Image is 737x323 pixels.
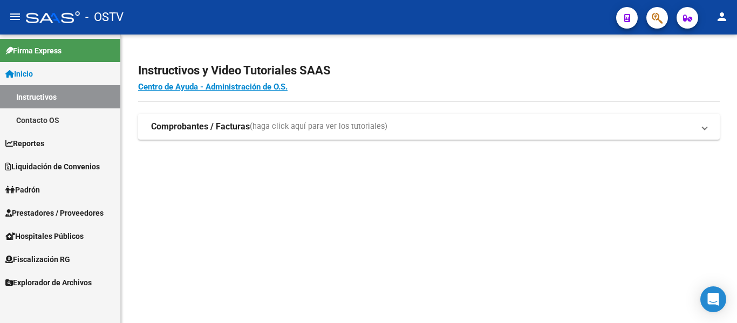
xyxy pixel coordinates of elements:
span: Fiscalización RG [5,253,70,265]
span: Liquidación de Convenios [5,161,100,173]
span: - OSTV [85,5,124,29]
span: Hospitales Públicos [5,230,84,242]
mat-expansion-panel-header: Comprobantes / Facturas(haga click aquí para ver los tutoriales) [138,114,720,140]
a: Centro de Ayuda - Administración de O.S. [138,82,288,92]
span: Explorador de Archivos [5,277,92,288]
mat-icon: menu [9,10,22,23]
span: Reportes [5,138,44,149]
strong: Comprobantes / Facturas [151,121,250,133]
h2: Instructivos y Video Tutoriales SAAS [138,60,720,81]
span: (haga click aquí para ver los tutoriales) [250,121,387,133]
mat-icon: person [715,10,728,23]
span: Prestadores / Proveedores [5,207,104,219]
div: Open Intercom Messenger [700,286,726,312]
span: Padrón [5,184,40,196]
span: Firma Express [5,45,62,57]
span: Inicio [5,68,33,80]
